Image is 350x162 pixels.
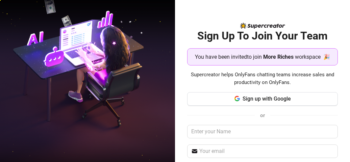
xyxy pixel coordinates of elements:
img: logo-BBDzfeDw.svg [240,23,285,29]
button: Sign up with Google [187,92,338,106]
span: or [260,112,265,118]
span: You have been invited to join [195,53,262,61]
input: Your email [199,147,334,155]
span: workspace 🎉 [295,53,330,61]
h2: Sign Up To Join Your Team [187,29,338,43]
span: Supercreator helps OnlyFans chatting teams increase sales and productivity on OnlyFans. [187,71,338,87]
strong: More Riches [263,54,294,60]
span: Sign up with Google [243,96,291,102]
input: Enter your Name [187,125,338,138]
